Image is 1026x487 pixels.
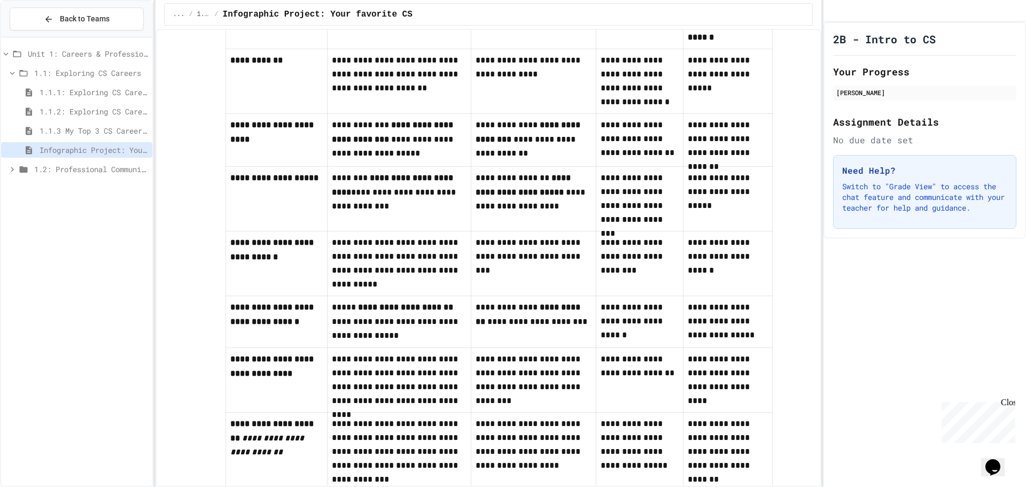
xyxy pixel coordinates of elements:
[833,64,1016,79] h2: Your Progress
[833,32,936,47] h1: 2B - Intro to CS
[34,164,148,175] span: 1.2: Professional Communication
[34,67,148,79] span: 1.1: Exploring CS Careers
[833,114,1016,129] h2: Assignment Details
[10,7,144,30] button: Back to Teams
[214,10,218,19] span: /
[189,10,192,19] span: /
[60,13,110,25] span: Back to Teams
[40,125,148,136] span: 1.1.3 My Top 3 CS Careers!
[40,87,148,98] span: 1.1.1: Exploring CS Careers
[842,164,1007,177] h3: Need Help?
[4,4,74,68] div: Chat with us now!Close
[40,144,148,156] span: Infographic Project: Your favorite CS
[223,8,413,21] span: Infographic Project: Your favorite CS
[842,181,1007,213] p: Switch to "Grade View" to access the chat feature and communicate with your teacher for help and ...
[836,88,1013,97] div: [PERSON_NAME]
[937,398,1015,443] iframe: chat widget
[833,134,1016,146] div: No due date set
[40,106,148,117] span: 1.1.2: Exploring CS Careers - Review
[28,48,148,59] span: Unit 1: Careers & Professionalism
[173,10,185,19] span: ...
[981,444,1015,476] iframe: chat widget
[197,10,211,19] span: 1.1: Exploring CS Careers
